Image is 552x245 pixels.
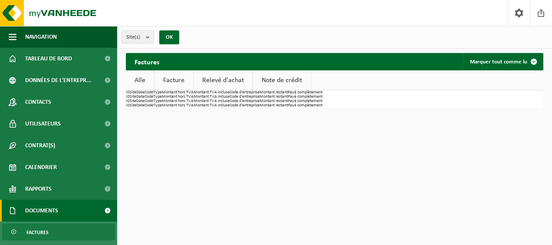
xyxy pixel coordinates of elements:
[162,103,194,108] th: Montant hors TVA
[194,99,230,103] th: Montant TVA incluse
[25,91,51,113] span: Contacts
[2,224,115,240] a: Factures
[122,30,154,43] button: Site(s)
[145,103,153,108] th: Code
[230,103,260,108] th: Code d'entreprise
[136,90,145,95] th: Date
[126,95,130,99] th: ID
[230,90,260,95] th: Code d'entreprise
[260,99,288,103] th: Montant restant
[25,200,58,222] span: Documents
[194,90,230,95] th: Montant TVA incluse
[25,178,52,200] span: Rapports
[25,48,72,70] span: Tableau de bord
[194,103,230,108] th: Montant TVA incluse
[154,70,193,90] a: Facture
[194,70,253,90] a: Relevé d'achat
[153,90,162,95] th: Type
[126,70,154,90] a: Alle
[153,95,162,99] th: Type
[260,90,288,95] th: Montant restant
[25,135,55,156] span: Contrat(s)
[136,103,145,108] th: Date
[194,95,230,99] th: Montant TVA incluse
[159,30,179,44] button: OK
[260,95,288,99] th: Montant restant
[288,103,322,108] th: Payé complètement
[153,99,162,103] th: Type
[162,90,194,95] th: Montant hors TVA
[260,103,288,108] th: Montant restant
[136,99,145,103] th: Date
[136,95,145,99] th: Date
[288,90,322,95] th: Payé complètement
[145,95,153,99] th: Code
[25,70,92,91] span: Données de l'entrepr...
[463,53,542,70] button: Marquer tout comme lu
[130,103,136,108] th: Site
[126,31,142,44] span: Site(s)
[145,99,153,103] th: Code
[126,103,130,108] th: ID
[162,99,194,103] th: Montant hors TVA
[130,90,136,95] th: Site
[25,113,61,135] span: Utilisateurs
[25,26,57,48] span: Navigation
[145,90,153,95] th: Code
[130,99,136,103] th: Site
[126,99,130,103] th: ID
[26,224,49,241] span: Factures
[288,95,322,99] th: Payé complètement
[253,70,311,90] a: Note de crédit
[126,90,130,95] th: ID
[230,99,260,103] th: Code d'entreprise
[153,103,162,108] th: Type
[288,99,322,103] th: Payé complètement
[126,53,168,70] h2: Factures
[130,95,136,99] th: Site
[25,156,57,178] span: Calendrier
[162,95,194,99] th: Montant hors TVA
[230,95,260,99] th: Code d'entreprise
